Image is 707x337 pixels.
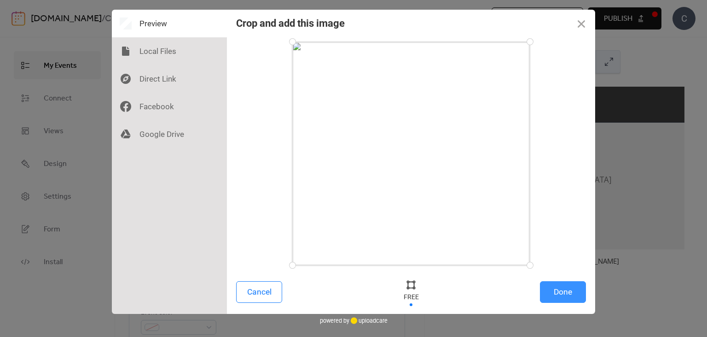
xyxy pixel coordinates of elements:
[568,10,595,37] button: Close
[112,120,227,148] div: Google Drive
[112,93,227,120] div: Facebook
[349,317,388,324] a: uploadcare
[236,18,345,29] div: Crop and add this image
[320,314,388,328] div: powered by
[540,281,586,303] button: Done
[112,37,227,65] div: Local Files
[112,10,227,37] div: Preview
[236,281,282,303] button: Cancel
[112,65,227,93] div: Direct Link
